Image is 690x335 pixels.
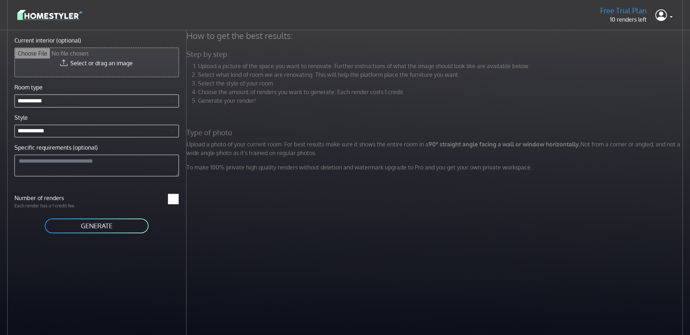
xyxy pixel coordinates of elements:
p: 10 renders left [600,15,647,24]
strong: 90° straight angle facing a wall or window horizontally. [428,141,580,148]
h5: Step by step [182,50,689,59]
label: Room type [14,83,43,92]
li: Choose the amount of renders you want to generate. Each render costs 1 credit. [198,88,685,96]
li: Select the style of your room. [198,79,685,88]
img: logo-3de290ba35641baa71223ecac5eacb59cb85b4c7fdf211dc9aaecaaee71ea2f8.svg [17,9,82,21]
label: Specific requirements (optional) [14,143,98,152]
li: Select what kind of room we are renovating. This will help the platform place the furniture you w... [198,70,685,79]
p: Each render has a 1 credit fee [10,202,97,209]
label: Number of renders [10,194,97,202]
h5: Free Trial Plan [600,6,647,15]
p: To make 100% private high quality renders without deletion and watermark upgrade to Pro and you g... [182,163,689,172]
li: Upload a picture of the space you want to renovate. Further instructions of what the image should... [198,62,685,70]
p: Upload a photo of your current room. For best results make sure it shows the entire room in a Not... [182,140,689,157]
h4: How to get the best results: [182,30,689,41]
li: Generate your render! [198,96,685,105]
label: Style [14,113,28,122]
button: GENERATE [44,218,149,234]
h5: Type of photo [182,128,689,137]
label: Current interior (optional) [14,36,81,45]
